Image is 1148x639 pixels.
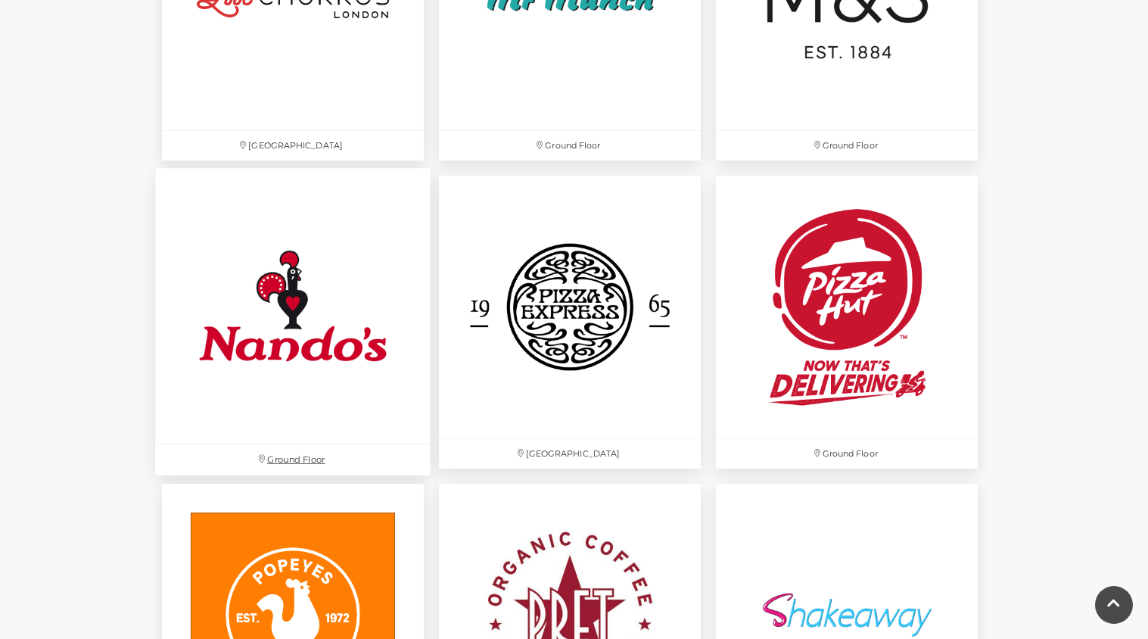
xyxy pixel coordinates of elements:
[439,439,701,469] p: [GEOGRAPHIC_DATA]
[162,131,424,161] p: [GEOGRAPHIC_DATA]
[708,168,985,475] a: Ground Floor
[155,444,431,475] p: Ground Floor
[147,161,438,484] a: Ground Floor
[439,131,701,161] p: Ground Floor
[716,439,978,469] p: Ground Floor
[716,131,978,161] p: Ground Floor
[431,168,708,475] a: [GEOGRAPHIC_DATA]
